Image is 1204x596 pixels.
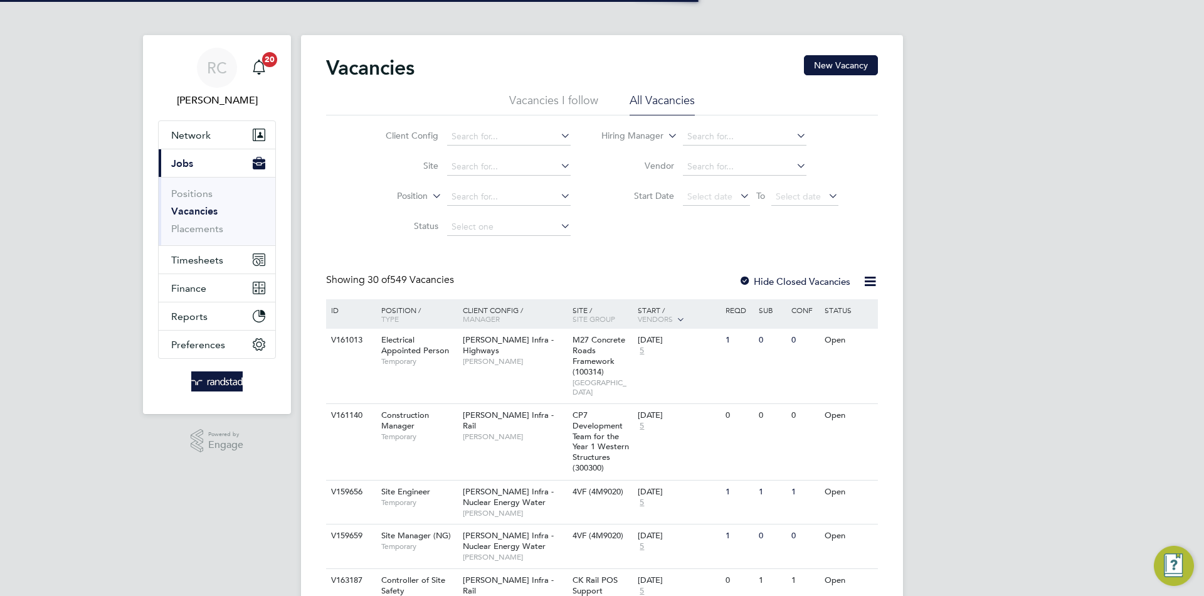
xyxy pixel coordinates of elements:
[463,356,566,366] span: [PERSON_NAME]
[463,410,554,431] span: [PERSON_NAME] Infra - Rail
[381,530,451,541] span: Site Manager (NG)
[366,130,438,141] label: Client Config
[788,569,821,592] div: 1
[328,569,372,592] div: V163187
[171,129,211,141] span: Network
[171,254,223,266] span: Timesheets
[573,410,629,473] span: CP7 Development Team for the Year 1 Western Structures (300300)
[722,404,755,427] div: 0
[638,335,719,346] div: [DATE]
[722,569,755,592] div: 0
[367,274,390,286] span: 30 of
[821,524,876,548] div: Open
[638,487,719,498] div: [DATE]
[171,223,223,235] a: Placements
[638,346,646,356] span: 5
[447,188,571,206] input: Search for...
[756,299,788,321] div: Sub
[208,429,243,440] span: Powered by
[159,121,275,149] button: Network
[158,93,276,108] span: Rebecca Cahill
[158,371,276,391] a: Go to home page
[821,481,876,504] div: Open
[683,128,806,146] input: Search for...
[171,157,193,169] span: Jobs
[638,314,673,324] span: Vendors
[722,299,755,321] div: Reqd
[788,481,821,504] div: 1
[739,275,850,287] label: Hide Closed Vacancies
[326,55,415,80] h2: Vacancies
[381,432,457,442] span: Temporary
[683,158,806,176] input: Search for...
[463,575,554,596] span: [PERSON_NAME] Infra - Rail
[722,329,755,352] div: 1
[722,524,755,548] div: 1
[635,299,722,331] div: Start /
[328,404,372,427] div: V161140
[821,299,876,321] div: Status
[328,299,372,321] div: ID
[756,329,788,352] div: 0
[328,329,372,352] div: V161013
[159,274,275,302] button: Finance
[573,378,632,397] span: [GEOGRAPHIC_DATA]
[381,541,457,551] span: Temporary
[208,440,243,450] span: Engage
[569,299,635,329] div: Site /
[756,481,788,504] div: 1
[143,35,291,414] nav: Main navigation
[788,404,821,427] div: 0
[630,93,695,115] li: All Vacancies
[381,356,457,366] span: Temporary
[171,311,208,322] span: Reports
[447,158,571,176] input: Search for...
[1154,546,1194,586] button: Engage Resource Center
[381,314,399,324] span: Type
[573,334,625,377] span: M27 Concrete Roads Framework (100314)
[326,274,457,287] div: Showing
[821,569,876,592] div: Open
[752,188,769,204] span: To
[638,531,719,541] div: [DATE]
[191,371,243,391] img: randstad-logo-retina.png
[573,486,623,497] span: 4VF (4M9020)
[366,160,438,171] label: Site
[171,282,206,294] span: Finance
[367,274,454,286] span: 549 Vacancies
[447,218,571,236] input: Select one
[158,48,276,108] a: RC[PERSON_NAME]
[171,188,213,200] a: Positions
[638,498,646,508] span: 5
[159,331,275,358] button: Preferences
[463,432,566,442] span: [PERSON_NAME]
[509,93,598,115] li: Vacancies I follow
[776,191,821,202] span: Select date
[573,530,623,541] span: 4VF (4M9020)
[328,481,372,504] div: V159656
[638,410,719,421] div: [DATE]
[591,130,663,142] label: Hiring Manager
[381,334,449,356] span: Electrical Appointed Person
[687,191,732,202] span: Select date
[788,524,821,548] div: 0
[463,530,554,551] span: [PERSON_NAME] Infra - Nuclear Energy Water
[756,569,788,592] div: 1
[356,190,428,203] label: Position
[381,498,457,508] span: Temporary
[463,314,500,324] span: Manager
[366,220,438,231] label: Status
[638,421,646,432] span: 5
[447,128,571,146] input: Search for...
[573,314,615,324] span: Site Group
[463,334,554,356] span: [PERSON_NAME] Infra - Highways
[722,481,755,504] div: 1
[159,177,275,245] div: Jobs
[756,524,788,548] div: 0
[463,486,554,508] span: [PERSON_NAME] Infra - Nuclear Energy Water
[788,329,821,352] div: 0
[460,299,569,329] div: Client Config /
[262,52,277,67] span: 20
[381,486,430,497] span: Site Engineer
[463,552,566,562] span: [PERSON_NAME]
